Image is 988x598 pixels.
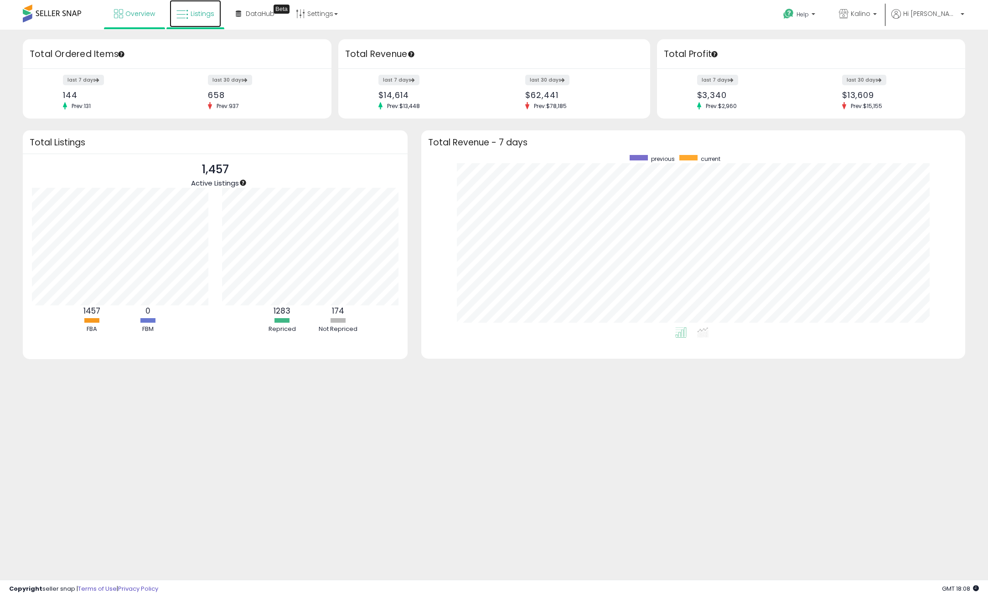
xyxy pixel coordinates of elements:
[30,139,401,146] h3: Total Listings
[63,90,170,100] div: 144
[383,102,424,110] span: Prev: $13,448
[697,90,804,100] div: $3,340
[311,325,366,334] div: Not Repriced
[246,9,274,18] span: DataHub
[701,102,741,110] span: Prev: $2,960
[407,50,415,58] div: Tooltip anchor
[797,10,809,18] span: Help
[255,325,310,334] div: Repriced
[428,139,958,146] h3: Total Revenue - 7 days
[345,48,643,61] h3: Total Revenue
[664,48,959,61] h3: Total Profit
[846,102,887,110] span: Prev: $15,155
[378,75,419,85] label: last 7 days
[525,75,569,85] label: last 30 days
[842,90,949,100] div: $13,609
[274,5,290,14] div: Tooltip anchor
[274,305,290,316] b: 1283
[710,50,719,58] div: Tooltip anchor
[891,9,964,30] a: Hi [PERSON_NAME]
[63,75,104,85] label: last 7 days
[30,48,325,61] h3: Total Ordered Items
[145,305,150,316] b: 0
[776,1,824,30] a: Help
[529,102,571,110] span: Prev: $78,185
[697,75,738,85] label: last 7 days
[903,9,958,18] span: Hi [PERSON_NAME]
[212,102,243,110] span: Prev: 937
[525,90,634,100] div: $62,441
[208,75,252,85] label: last 30 days
[332,305,344,316] b: 174
[208,90,315,100] div: 658
[67,102,95,110] span: Prev: 131
[701,155,720,163] span: current
[121,325,176,334] div: FBM
[65,325,119,334] div: FBA
[651,155,675,163] span: previous
[191,9,214,18] span: Listings
[117,50,125,58] div: Tooltip anchor
[239,179,247,187] div: Tooltip anchor
[125,9,155,18] span: Overview
[842,75,886,85] label: last 30 days
[191,161,239,178] p: 1,457
[83,305,100,316] b: 1457
[191,178,239,188] span: Active Listings
[783,8,794,20] i: Get Help
[851,9,870,18] span: Kalino
[378,90,487,100] div: $14,614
